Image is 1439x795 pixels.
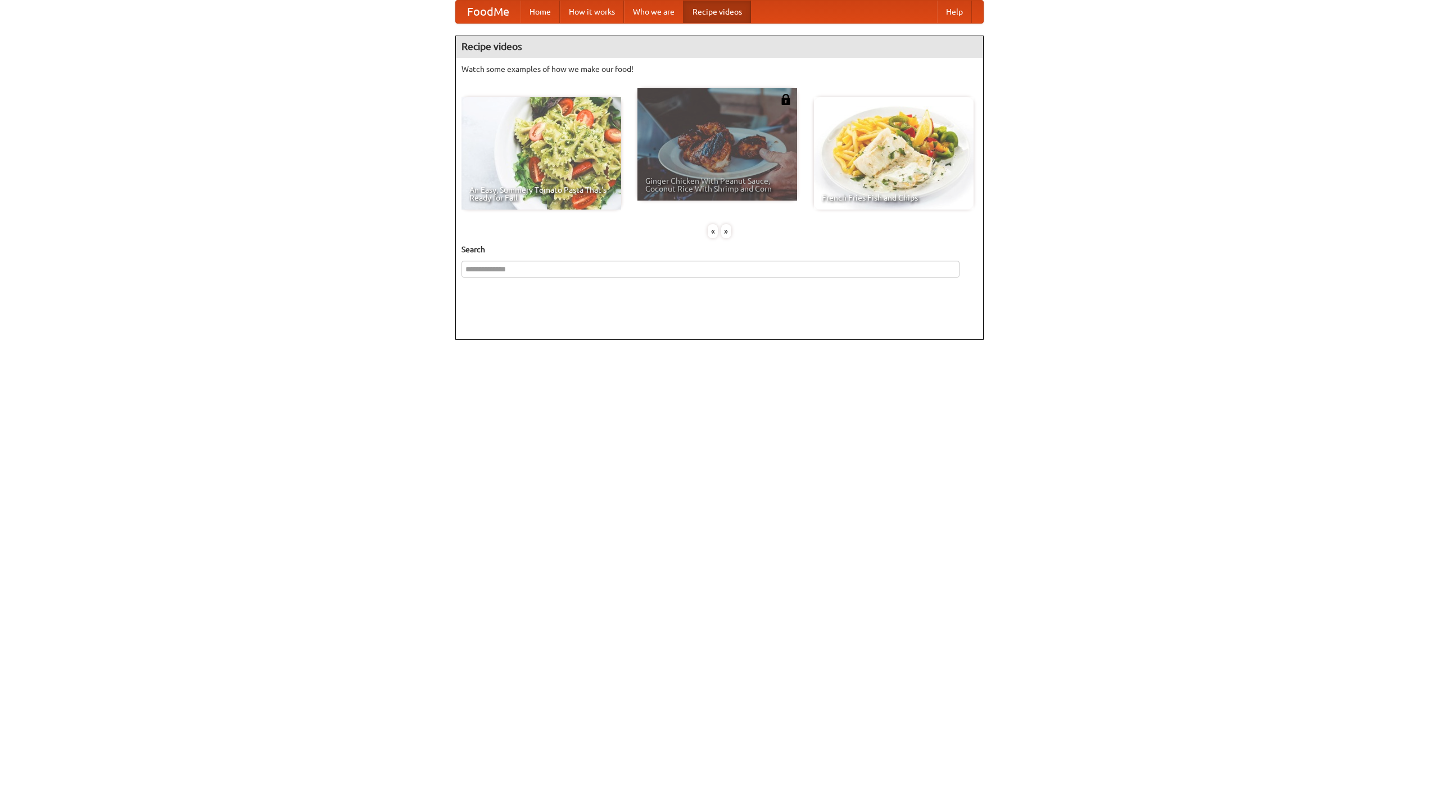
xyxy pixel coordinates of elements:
[560,1,624,23] a: How it works
[461,63,978,75] p: Watch some examples of how we make our food!
[721,224,731,238] div: »
[937,1,972,23] a: Help
[814,97,974,210] a: French Fries Fish and Chips
[684,1,751,23] a: Recipe videos
[708,224,718,238] div: «
[624,1,684,23] a: Who we are
[456,1,521,23] a: FoodMe
[780,94,791,105] img: 483408.png
[822,194,966,202] span: French Fries Fish and Chips
[456,35,983,58] h4: Recipe videos
[469,186,613,202] span: An Easy, Summery Tomato Pasta That's Ready for Fall
[521,1,560,23] a: Home
[461,244,978,255] h5: Search
[461,97,621,210] a: An Easy, Summery Tomato Pasta That's Ready for Fall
